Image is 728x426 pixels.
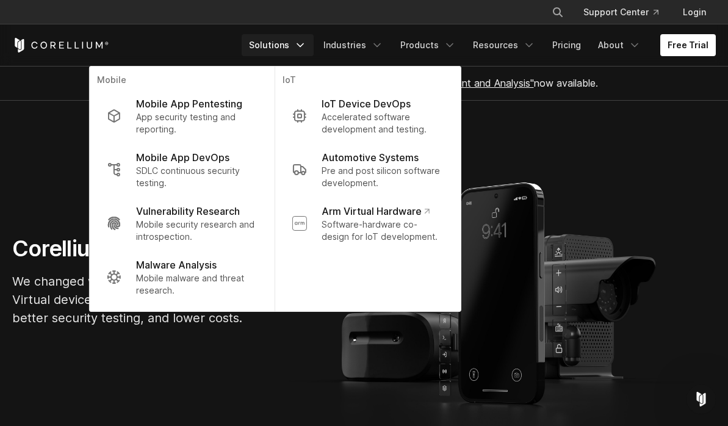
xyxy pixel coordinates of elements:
[322,204,430,218] p: Arm Virtual Hardware
[322,165,444,189] p: Pre and post silicon software development.
[12,235,378,262] h1: Corellium Virtual Hardware
[322,150,419,165] p: Automotive Systems
[660,34,716,56] a: Free Trial
[322,218,444,243] p: Software-hardware co-design for IoT development.
[466,34,542,56] a: Resources
[322,96,411,111] p: IoT Device DevOps
[97,197,267,250] a: Vulnerability Research Mobile security research and introspection.
[136,258,217,272] p: Malware Analysis
[316,34,391,56] a: Industries
[97,89,267,143] a: Mobile App Pentesting App security testing and reporting.
[136,272,258,297] p: Mobile malware and threat research.
[136,165,258,189] p: SDLC continuous security testing.
[97,74,267,89] p: Mobile
[12,272,378,327] p: We changed what's possible, so you can build what's next. Virtual devices for iOS, Android, and A...
[547,1,569,23] button: Search
[12,38,109,52] a: Corellium Home
[136,150,229,165] p: Mobile App DevOps
[673,1,716,23] a: Login
[242,34,314,56] a: Solutions
[97,143,267,197] a: Mobile App DevOps SDLC continuous security testing.
[687,384,716,414] iframe: Intercom live chat
[537,1,716,23] div: Navigation Menu
[136,111,258,135] p: App security testing and reporting.
[283,74,453,89] p: IoT
[574,1,668,23] a: Support Center
[97,250,267,304] a: Malware Analysis Mobile malware and threat research.
[136,204,240,218] p: Vulnerability Research
[322,111,444,135] p: Accelerated software development and testing.
[136,218,258,243] p: Mobile security research and introspection.
[545,34,588,56] a: Pricing
[283,143,453,197] a: Automotive Systems Pre and post silicon software development.
[283,197,453,250] a: Arm Virtual Hardware Software-hardware co-design for IoT development.
[393,34,463,56] a: Products
[283,89,453,143] a: IoT Device DevOps Accelerated software development and testing.
[242,34,716,56] div: Navigation Menu
[136,96,242,111] p: Mobile App Pentesting
[591,34,648,56] a: About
